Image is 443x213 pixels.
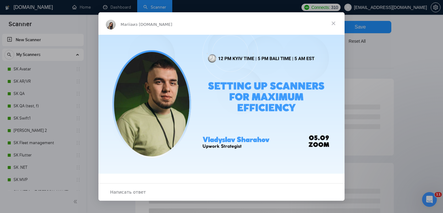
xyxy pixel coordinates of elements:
span: Mariia [121,22,133,27]
div: Открыть разговор и ответить [98,183,345,201]
span: Закрыть [322,12,345,34]
span: Написать ответ [110,188,146,196]
span: из [DOMAIN_NAME] [133,22,172,27]
img: Profile image for Mariia [106,20,116,30]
